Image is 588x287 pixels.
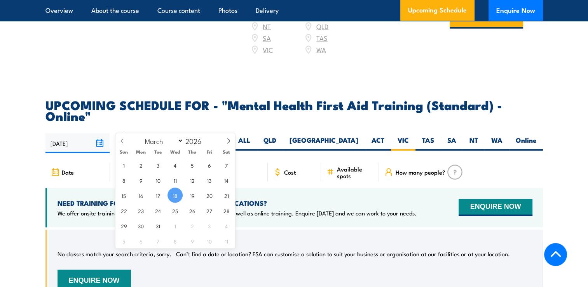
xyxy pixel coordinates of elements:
span: March 12, 2026 [185,173,200,188]
h4: NEED TRAINING FOR LARGER GROUPS OR MULTIPLE LOCATIONS? [58,199,417,207]
span: Thu [184,149,201,154]
label: TAS [415,136,441,151]
select: Month [141,136,183,146]
span: April 8, 2026 [168,233,183,248]
span: April 10, 2026 [202,233,217,248]
span: March 3, 2026 [150,157,166,173]
span: How many people? [395,169,445,175]
p: Can’t find a date or location? FSA can customise a solution to suit your business or organisation... [176,250,510,258]
span: March 13, 2026 [202,173,217,188]
span: Fri [201,149,218,154]
h2: UPCOMING SCHEDULE FOR - "Mental Health First Aid Training (Standard) - Online" [45,99,543,121]
span: March 25, 2026 [168,203,183,218]
span: March 21, 2026 [219,188,234,203]
label: VIC [391,136,415,151]
span: Sat [218,149,235,154]
span: March 24, 2026 [150,203,166,218]
span: March 30, 2026 [133,218,148,233]
button: ENQUIRE NOW [459,199,532,216]
span: Tue [150,149,167,154]
span: March 29, 2026 [116,218,131,233]
span: March 18, 2026 [168,188,183,203]
span: March 7, 2026 [219,157,234,173]
span: Date [62,169,74,175]
span: Available spots [337,166,373,179]
span: April 3, 2026 [202,218,217,233]
span: March 4, 2026 [168,157,183,173]
span: March 1, 2026 [116,157,131,173]
span: March 20, 2026 [202,188,217,203]
label: NT [463,136,485,151]
label: [GEOGRAPHIC_DATA] [283,136,365,151]
span: March 26, 2026 [185,203,200,218]
input: Year [183,136,209,145]
span: March 28, 2026 [219,203,234,218]
span: April 1, 2026 [168,218,183,233]
span: March 9, 2026 [133,173,148,188]
span: Cost [284,169,296,175]
input: From date [45,133,110,153]
span: April 4, 2026 [219,218,234,233]
span: March 16, 2026 [133,188,148,203]
span: March 23, 2026 [133,203,148,218]
label: Online [509,136,543,151]
span: March 27, 2026 [202,203,217,218]
p: No classes match your search criteria, sorry. [58,250,171,258]
label: ALL [232,136,257,151]
span: March 19, 2026 [185,188,200,203]
span: March 10, 2026 [150,173,166,188]
span: March 17, 2026 [150,188,166,203]
span: March 11, 2026 [168,173,183,188]
p: We offer onsite training, training at our centres, multisite solutions as well as online training... [58,209,417,217]
span: April 7, 2026 [150,233,166,248]
span: March 15, 2026 [116,188,131,203]
span: Wed [167,149,184,154]
span: March 2, 2026 [133,157,148,173]
span: April 5, 2026 [116,233,131,248]
span: March 14, 2026 [219,173,234,188]
span: Sun [115,149,133,154]
span: March 6, 2026 [202,157,217,173]
span: March 31, 2026 [150,218,166,233]
span: March 22, 2026 [116,203,131,218]
label: SA [441,136,463,151]
span: April 9, 2026 [185,233,200,248]
label: QLD [257,136,283,151]
span: April 11, 2026 [219,233,234,248]
span: April 2, 2026 [185,218,200,233]
label: ACT [365,136,391,151]
span: March 5, 2026 [185,157,200,173]
span: April 6, 2026 [133,233,148,248]
span: March 8, 2026 [116,173,131,188]
label: WA [485,136,509,151]
span: Mon [133,149,150,154]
